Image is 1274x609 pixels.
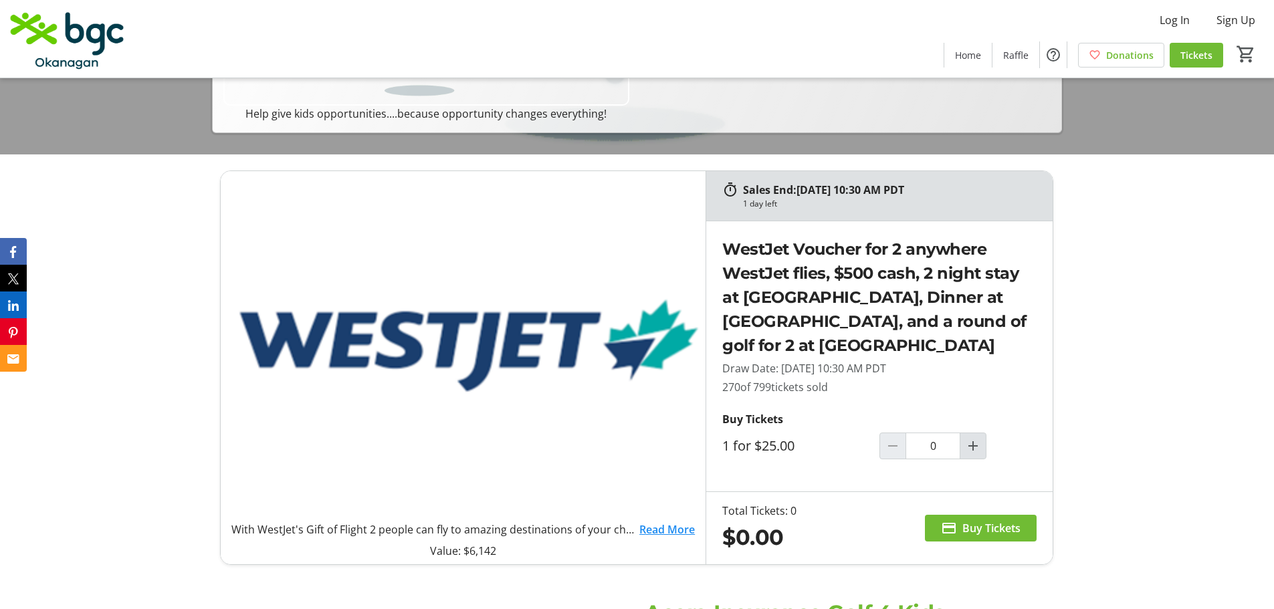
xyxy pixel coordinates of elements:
[797,182,904,197] span: [DATE] 10:30 AM PDT
[743,182,797,197] span: Sales End:
[743,198,777,210] div: 1 day left
[1003,48,1029,62] span: Raffle
[1216,12,1255,28] span: Sign Up
[955,48,981,62] span: Home
[1170,43,1223,68] a: Tickets
[722,237,1037,358] h2: WestJet Voucher for 2 anywhere WestJet flies, $500 cash, 2 night stay at [GEOGRAPHIC_DATA], Dinne...
[1206,9,1266,31] button: Sign Up
[722,438,794,454] label: 1 for $25.00
[1106,48,1154,62] span: Donations
[962,520,1021,536] span: Buy Tickets
[960,433,986,459] button: Increment by one
[1180,48,1212,62] span: Tickets
[992,43,1039,68] a: Raffle
[223,106,629,122] p: Help give kids opportunities....because opportunity changes everything!
[722,521,797,554] div: $0.00
[1149,9,1200,31] button: Log In
[722,412,783,427] strong: Buy Tickets
[8,5,127,72] img: BGC Okanagan's Logo
[1078,43,1164,68] a: Donations
[925,515,1037,541] button: Buy Tickets
[231,521,639,537] p: With WestJet's Gift of Flight 2 people can fly to amazing destinations of your choice; enjoy an e...
[740,380,771,394] span: of 799
[722,360,1037,376] p: Draw Date: [DATE] 10:30 AM PDT
[722,379,1037,395] p: 270 tickets sold
[1234,42,1258,66] button: Cart
[1160,12,1190,28] span: Log In
[1040,41,1067,68] button: Help
[639,521,695,537] a: Read More
[722,503,797,519] div: Total Tickets: 0
[221,171,706,516] img: WestJet Voucher for 2 anywhere WestJet flies, $500 cash, 2 night stay at Tinhorn Creek Winery, Di...
[944,43,992,68] a: Home
[231,543,695,559] p: Value: $6,142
